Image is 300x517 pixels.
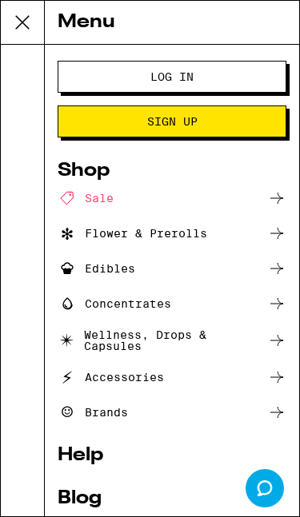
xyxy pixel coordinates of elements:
[58,294,171,313] div: Concentrates
[246,469,284,509] iframe: Opens a widget where you can find more information
[58,259,286,278] a: Edibles
[58,489,286,508] a: Blog
[58,294,286,313] a: Concentrates
[58,224,207,243] div: Flower & Prerolls
[58,161,286,181] a: Shop
[58,403,128,422] div: Brands
[58,403,286,422] a: Brands
[150,71,194,82] span: Log In
[58,189,114,208] div: Sale
[58,105,286,137] button: Sign Up
[58,61,286,93] button: Log In
[58,259,135,278] div: Edibles
[45,1,299,45] div: Menu
[58,329,259,352] div: Wellness, Drops & Capsules
[58,368,286,387] a: Accessories
[58,189,286,208] a: Sale
[58,368,164,387] div: Accessories
[58,224,286,243] a: Flower & Prerolls
[147,116,198,127] span: Sign Up
[58,446,286,465] a: Help
[58,329,286,352] a: Wellness, Drops & Capsules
